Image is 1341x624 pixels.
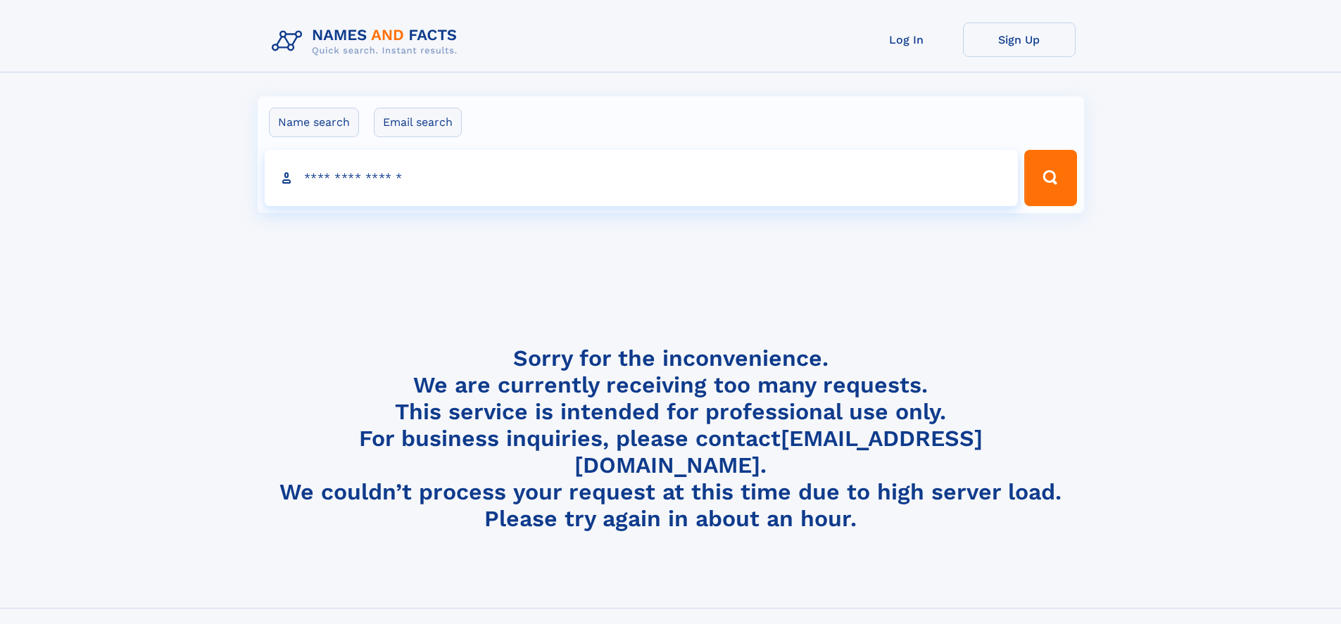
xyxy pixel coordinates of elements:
[963,23,1076,57] a: Sign Up
[374,108,462,137] label: Email search
[265,150,1019,206] input: search input
[266,345,1076,533] h4: Sorry for the inconvenience. We are currently receiving too many requests. This service is intend...
[1024,150,1076,206] button: Search Button
[850,23,963,57] a: Log In
[574,425,983,478] a: [EMAIL_ADDRESS][DOMAIN_NAME]
[266,23,469,61] img: Logo Names and Facts
[269,108,359,137] label: Name search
